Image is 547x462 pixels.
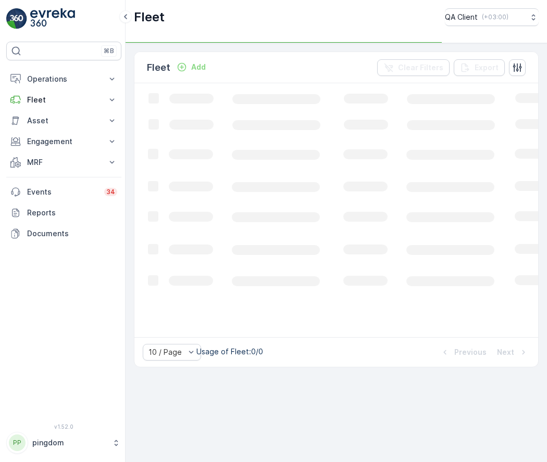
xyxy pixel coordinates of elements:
[497,347,514,357] p: Next
[6,8,27,29] img: logo
[6,152,121,173] button: MRF
[445,12,478,22] p: QA Client
[106,188,115,196] p: 34
[27,115,101,126] p: Asset
[6,432,121,454] button: PPpingdom
[454,59,505,76] button: Export
[30,8,75,29] img: logo_light-DOdMpM7g.png
[27,74,101,84] p: Operations
[172,61,210,73] button: Add
[439,346,488,358] button: Previous
[6,131,121,152] button: Engagement
[6,202,121,223] a: Reports
[27,187,98,197] p: Events
[27,228,117,239] p: Documents
[454,347,487,357] p: Previous
[196,346,263,357] p: Usage of Fleet : 0/0
[9,434,26,451] div: PP
[27,208,117,218] p: Reports
[6,110,121,131] button: Asset
[6,69,121,89] button: Operations
[6,89,121,110] button: Fleet
[475,62,499,73] p: Export
[482,13,508,21] p: ( +03:00 )
[377,59,450,76] button: Clear Filters
[496,346,530,358] button: Next
[32,438,107,448] p: pingdom
[191,62,206,72] p: Add
[6,182,121,202] a: Events34
[104,47,114,55] p: ⌘B
[6,223,121,244] a: Documents
[6,423,121,430] span: v 1.52.0
[27,157,101,168] p: MRF
[27,136,101,147] p: Engagement
[134,9,165,25] p: Fleet
[398,62,443,73] p: Clear Filters
[147,60,170,75] p: Fleet
[445,8,539,26] button: QA Client(+03:00)
[27,95,101,105] p: Fleet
